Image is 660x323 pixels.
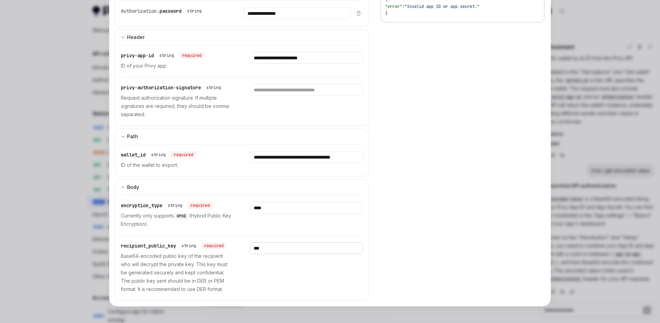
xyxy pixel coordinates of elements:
[121,84,224,91] div: privy-authorization-signature
[121,161,233,169] p: ID of the wallet to export.
[121,84,201,91] span: privy-authorization-signature
[171,151,196,158] div: required
[121,242,226,249] div: recipient_public_key
[121,212,233,228] p: Currently only supports (Hybrid Public Key Encryption).
[188,202,213,209] div: required
[115,179,369,195] button: expand input section
[151,152,166,158] div: string
[182,243,196,249] div: string
[159,8,182,14] span: password
[121,243,176,249] span: recipient_public_key
[121,94,233,119] p: Request authorization signature. If multiple signatures are required, they should be comma separa...
[206,85,221,90] div: string
[127,132,138,141] div: Path
[187,8,202,14] div: string
[121,252,233,293] p: Base64-encoded public key of the recipient who will decrypt the private key. This key must be gen...
[121,8,159,14] span: Authorization.
[121,52,204,59] div: privy-app-id
[121,202,213,209] div: encryption_type
[121,152,146,158] span: wallet_id
[121,8,204,14] div: Authorization.password
[127,183,139,191] div: Body
[121,202,162,209] span: encryption_type
[385,11,388,16] span: }
[402,4,405,9] span: :
[121,62,233,70] p: ID of your Privy app.
[127,33,145,41] div: Header
[168,203,182,208] div: string
[121,52,154,59] span: privy-app-id
[179,52,204,59] div: required
[177,213,186,219] span: HPKE
[202,242,226,249] div: required
[159,53,174,58] div: string
[115,29,369,45] button: expand input section
[115,129,369,144] button: expand input section
[385,4,402,9] span: "error"
[405,4,479,9] span: "Invalid app ID or app secret."
[121,151,196,158] div: wallet_id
